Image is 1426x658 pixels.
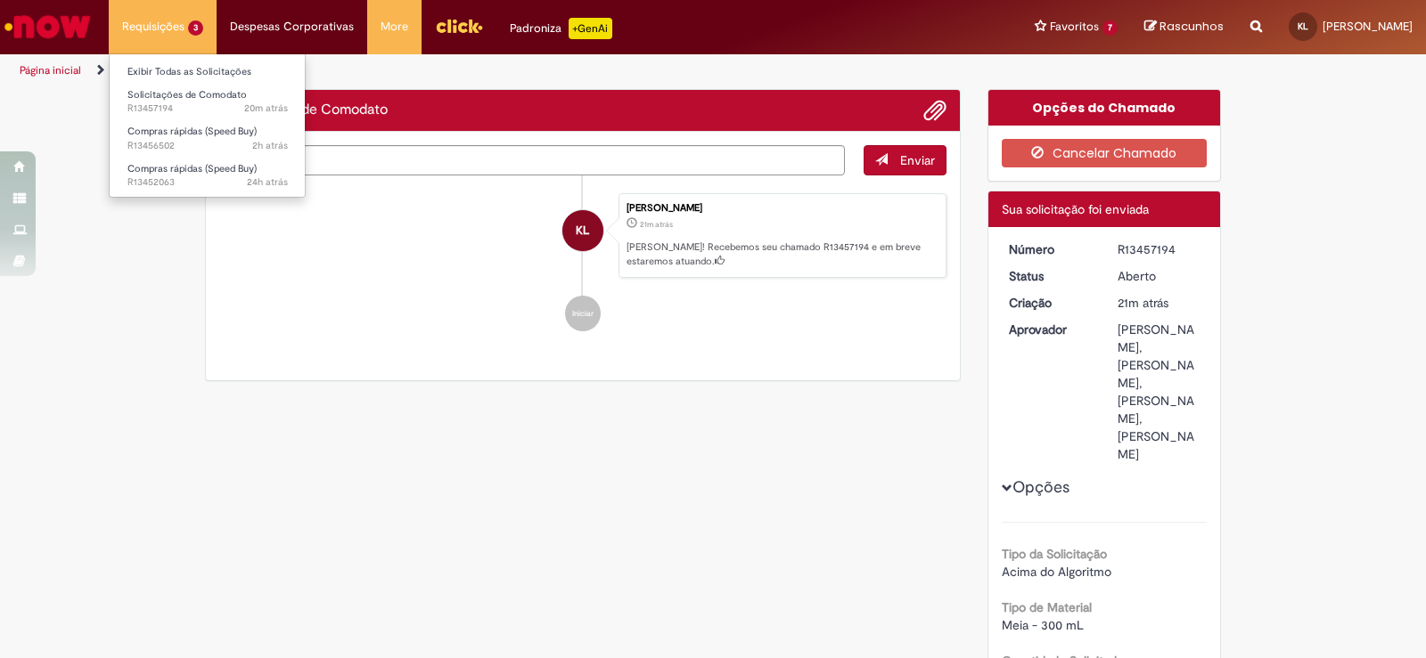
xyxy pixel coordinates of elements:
[110,85,306,118] a: Aberto R13457194 : Solicitações de Comodato
[188,20,203,36] span: 3
[252,139,288,152] span: 2h atrás
[1118,295,1168,311] span: 21m atrás
[1118,240,1201,258] div: R13457194
[1298,20,1308,32] span: KL
[569,18,612,39] p: +GenAi
[127,88,247,102] span: Solicitações de Comodato
[996,240,1105,258] dt: Número
[1002,599,1092,615] b: Tipo de Material
[1002,617,1084,633] span: Meia - 300 mL
[110,159,306,192] a: Aberto R13452063 : Compras rápidas (Speed Buy)
[576,209,589,252] span: KL
[2,9,94,45] img: ServiceNow
[247,175,288,189] time: 27/08/2025 11:54:09
[996,321,1105,338] dt: Aprovador
[1118,321,1201,463] div: [PERSON_NAME], [PERSON_NAME], [PERSON_NAME], [PERSON_NAME]
[996,267,1105,285] dt: Status
[219,175,947,350] ul: Histórico de tíquete
[627,240,937,268] p: [PERSON_NAME]! Recebemos seu chamado R13457194 e em breve estaremos atuando.
[1002,564,1111,580] span: Acima do Algoritmo
[640,219,673,230] time: 28/08/2025 11:29:39
[20,63,81,77] a: Página inicial
[864,145,947,175] button: Enviar
[1002,139,1208,167] button: Cancelar Chamado
[127,102,288,116] span: R13457194
[110,122,306,155] a: Aberto R13456502 : Compras rápidas (Speed Buy)
[127,175,288,190] span: R13452063
[640,219,673,230] span: 21m atrás
[381,18,408,36] span: More
[13,54,938,87] ul: Trilhas de página
[109,53,306,198] ul: Requisições
[900,152,935,168] span: Enviar
[1002,201,1149,217] span: Sua solicitação foi enviada
[1102,20,1118,36] span: 7
[435,12,483,39] img: click_logo_yellow_360x200.png
[1323,19,1413,34] span: [PERSON_NAME]
[244,102,288,115] span: 20m atrás
[110,62,306,82] a: Exibir Todas as Solicitações
[1050,18,1099,36] span: Favoritos
[923,99,947,122] button: Adicionar anexos
[127,139,288,153] span: R13456502
[510,18,612,39] div: Padroniza
[988,90,1221,126] div: Opções do Chamado
[1002,546,1107,562] b: Tipo da Solicitação
[1144,19,1224,36] a: Rascunhos
[122,18,184,36] span: Requisições
[244,102,288,115] time: 28/08/2025 11:29:41
[562,210,603,251] div: Kaline De Padua Linares
[1118,267,1201,285] div: Aberto
[252,139,288,152] time: 28/08/2025 10:07:32
[996,294,1105,312] dt: Criação
[1118,295,1168,311] time: 28/08/2025 11:29:39
[127,162,257,175] span: Compras rápidas (Speed Buy)
[1160,18,1224,35] span: Rascunhos
[230,18,354,36] span: Despesas Corporativas
[247,175,288,189] span: 24h atrás
[219,193,947,279] li: Kaline De Padua Linares
[1118,294,1201,312] div: 28/08/2025 11:29:39
[627,203,937,214] div: [PERSON_NAME]
[127,125,257,138] span: Compras rápidas (Speed Buy)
